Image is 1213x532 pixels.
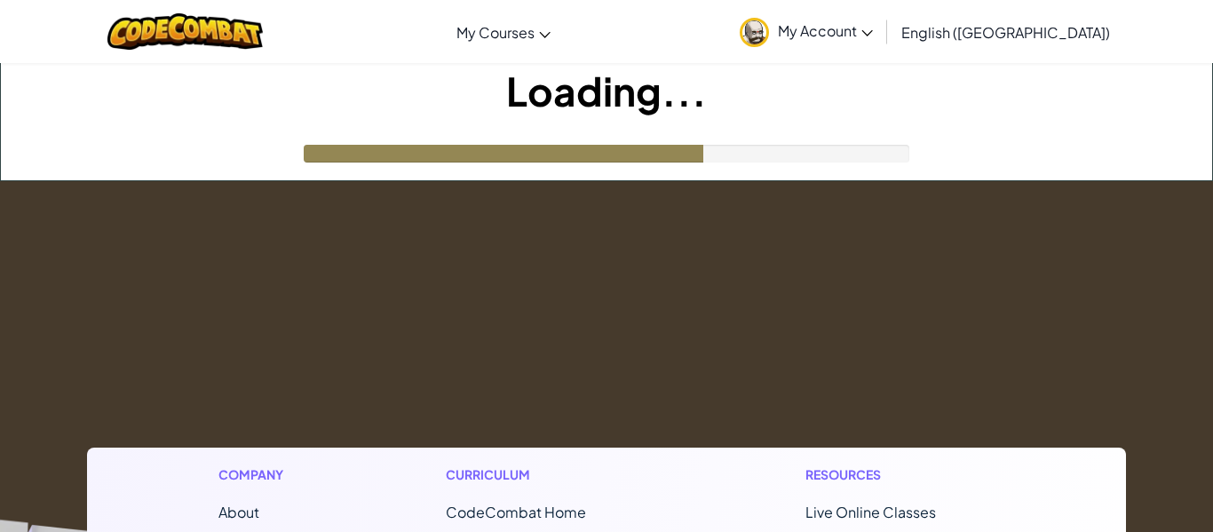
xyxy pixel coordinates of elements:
[901,23,1110,42] span: English ([GEOGRAPHIC_DATA])
[446,465,661,484] h1: Curriculum
[805,503,936,521] a: Live Online Classes
[892,8,1119,56] a: English ([GEOGRAPHIC_DATA])
[740,18,769,47] img: avatar
[107,13,263,50] img: CodeCombat logo
[778,21,873,40] span: My Account
[731,4,882,60] a: My Account
[456,23,535,42] span: My Courses
[805,465,995,484] h1: Resources
[446,503,586,521] span: CodeCombat Home
[1,63,1212,118] h1: Loading...
[218,503,259,521] a: About
[218,465,301,484] h1: Company
[448,8,559,56] a: My Courses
